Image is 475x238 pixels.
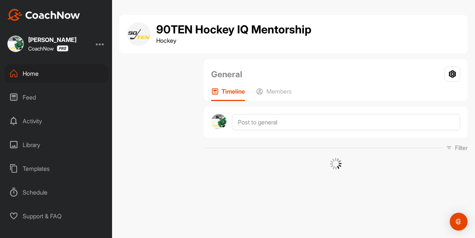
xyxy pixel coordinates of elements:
img: G6gVgL6ErOh57ABN0eRmCEwV0I4iEi4d8EwaPGI0tHgoAbU4EAHFLEQAh+QQFCgALACwIAA4AGAASAAAEbHDJSesaOCdk+8xg... [330,158,342,170]
img: CoachNow Pro [57,45,68,52]
div: Schedule [4,183,109,202]
p: Hockey [156,36,311,45]
p: Timeline [222,88,245,95]
div: [PERSON_NAME] [28,37,76,43]
h2: General [211,68,242,81]
div: Open Intercom Messenger [450,213,468,231]
div: Templates [4,159,109,178]
img: CoachNow [7,9,80,21]
h1: 90TEN Hockey IQ Mentorship [156,23,311,36]
p: Filter [455,143,468,152]
div: CoachNow [28,45,68,52]
div: Activity [4,112,109,130]
div: Home [4,64,109,83]
img: avatar [211,114,226,129]
p: Members [266,88,292,95]
img: group [127,22,151,46]
div: Support & FAQ [4,207,109,225]
img: square_5ec1e1f3942edb711ddeaa1d3dca7e03.jpg [7,36,24,52]
div: Library [4,136,109,154]
div: Feed [4,88,109,107]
